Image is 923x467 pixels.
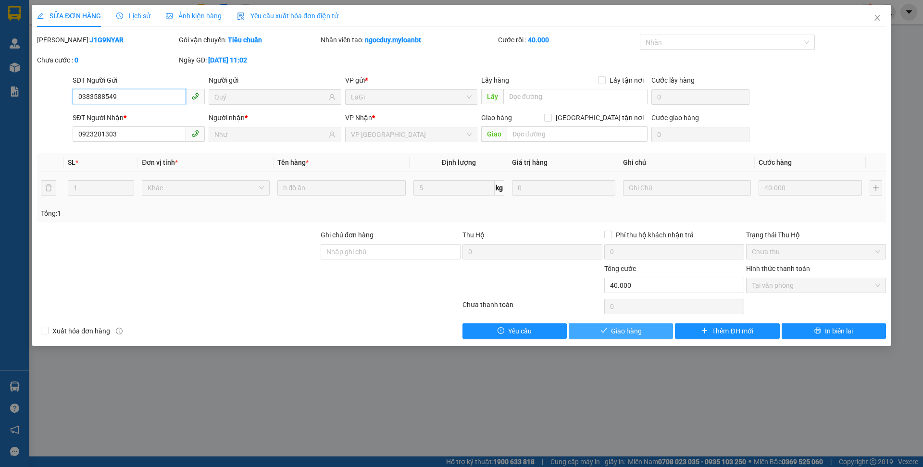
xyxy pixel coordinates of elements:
[481,114,512,122] span: Giao hàng
[116,12,123,19] span: clock-circle
[37,55,177,65] div: Chưa cước :
[508,326,532,336] span: Yêu cầu
[651,89,749,105] input: Cước lấy hàng
[759,180,862,196] input: 0
[507,126,648,142] input: Dọc đường
[498,35,638,45] div: Cước rồi :
[481,76,509,84] span: Lấy hàng
[600,327,607,335] span: check
[76,17,117,27] span: TZQSIZ75
[873,14,881,22] span: close
[73,112,205,123] div: SĐT Người Nhận
[701,327,708,335] span: plus
[498,327,504,335] span: exclamation-circle
[116,328,123,334] span: info-circle
[90,36,124,44] b: J1G9NYAR
[864,5,891,32] button: Close
[814,327,821,335] span: printer
[651,127,749,142] input: Cước giao hàng
[604,265,636,272] span: Tổng cước
[179,55,319,65] div: Ngày GD:
[462,323,567,339] button: exclamation-circleYêu cầu
[277,180,405,196] input: VD: Bàn, Ghế
[41,180,56,196] button: delete
[4,62,47,72] span: 0968278298
[442,159,476,166] span: Định lượng
[569,323,673,339] button: checkGiao hàng
[237,12,245,20] img: icon
[277,159,309,166] span: Tên hàng
[41,208,356,219] div: Tổng: 1
[712,326,753,336] span: Thêm ĐH mới
[462,231,485,239] span: Thu Hộ
[606,75,648,86] span: Lấy tận nơi
[528,36,549,44] b: 40.000
[321,35,496,45] div: Nhân viên tạo:
[166,12,173,19] span: picture
[351,90,472,104] span: LaGi
[179,35,319,45] div: Gói vận chuyển:
[512,159,548,166] span: Giá trị hàng
[552,112,648,123] span: [GEOGRAPHIC_DATA] tận nơi
[214,92,326,102] input: Tên người gửi
[825,326,853,336] span: In biên lai
[237,12,338,20] span: Yêu cầu xuất hóa đơn điện tử
[503,89,648,104] input: Dọc đường
[759,159,792,166] span: Cước hàng
[351,127,472,142] span: VP Thủ Đức
[746,265,810,272] label: Hình thức thanh toán
[782,323,886,339] button: printerIn biên lai
[611,326,642,336] span: Giao hàng
[345,75,477,86] div: VP gửi
[619,153,755,172] th: Ghi chú
[49,326,114,336] span: Xuất hóa đơn hàng
[651,114,699,122] label: Cước giao hàng
[228,36,262,44] b: Tiêu chuẩn
[73,75,205,86] div: SĐT Người Gửi
[345,114,372,122] span: VP Nhận
[4,34,45,61] span: 33 Bác Ái, P Phước Hội, TX Lagi
[208,56,247,64] b: [DATE] 11:02
[142,159,178,166] span: Đơn vị tính
[209,112,341,123] div: Người nhận
[612,230,698,240] span: Phí thu hộ khách nhận trả
[870,180,882,196] button: plus
[37,35,177,45] div: [PERSON_NAME]:
[166,12,222,20] span: Ảnh kiện hàng
[37,12,44,19] span: edit
[209,75,341,86] div: Người gửi
[321,244,461,259] input: Ghi chú đơn hàng
[651,76,695,84] label: Cước lấy hàng
[37,12,101,20] span: SỬA ĐƠN HÀNG
[365,36,421,44] b: ngocduy.myloanbt
[329,131,336,138] span: user
[148,181,264,195] span: Khác
[214,129,326,140] input: Tên người nhận
[116,12,150,20] span: Lịch sử
[68,159,75,166] span: SL
[675,323,779,339] button: plusThêm ĐH mới
[481,126,507,142] span: Giao
[746,230,886,240] div: Trạng thái Thu Hộ
[512,180,615,196] input: 0
[329,94,336,100] span: user
[752,278,880,293] span: Tại văn phòng
[495,180,504,196] span: kg
[481,89,503,104] span: Lấy
[623,180,751,196] input: Ghi Chú
[752,245,880,259] span: Chưa thu
[321,231,374,239] label: Ghi chú đơn hàng
[191,92,199,100] span: phone
[4,4,48,31] strong: Nhà xe Mỹ Loan
[75,56,78,64] b: 0
[461,299,603,316] div: Chưa thanh toán
[191,130,199,137] span: phone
